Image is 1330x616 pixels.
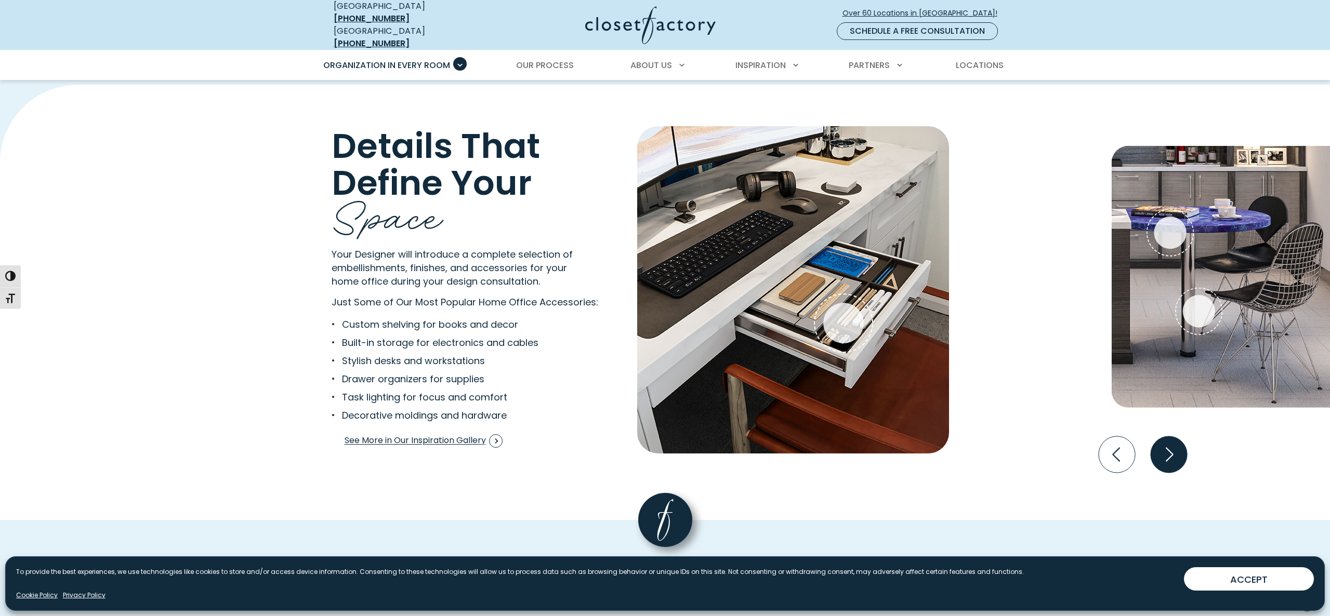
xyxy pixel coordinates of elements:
span: Details That Define Your [332,122,540,207]
span: Inspiration [735,59,786,71]
li: Task lighting for focus and comfort [332,390,569,404]
li: Built-in storage for electronics and cables [332,336,569,350]
a: Schedule a Free Consultation [837,22,998,40]
li: Drawer organizers for supplies [332,372,569,386]
span: Your Designer will introduce a complete selection of embellishments, finishes, and accessories fo... [332,248,573,288]
a: [PHONE_NUMBER] [334,12,410,24]
div: [GEOGRAPHIC_DATA] [334,25,484,50]
li: Stylish desks and workstations [332,354,569,368]
span: Our Process [516,59,574,71]
span: Partners [849,59,890,71]
button: Previous slide [1095,432,1139,477]
img: Office Divider organizers [637,126,949,453]
li: Custom shelving for books and decor [332,317,569,331]
a: See More in Our Inspiration Gallery [344,431,503,451]
nav: Primary Menu [316,51,1015,80]
p: To provide the best experiences, we use technologies like cookies to store and/or access device i... [16,567,1024,577]
span: About Us [630,59,672,71]
a: Cookie Policy [16,591,58,600]
span: See More in Our Inspiration Gallery [345,434,503,448]
span: Organization in Every Room [323,59,450,71]
span: Space [332,182,443,244]
span: Locations [956,59,1004,71]
span: Inspiration [504,548,709,610]
a: Over 60 Locations in [GEOGRAPHIC_DATA]! [842,4,1006,22]
a: [PHONE_NUMBER] [334,37,410,49]
p: Just Some of Our Most Popular Home Office Accessories: [332,295,602,309]
img: Closet Factory Logo [585,6,716,44]
button: ACCEPT [1184,567,1314,591]
span: Over 60 Locations in [GEOGRAPHIC_DATA]! [842,8,1006,19]
li: Decorative moldings and hardware [332,408,569,422]
a: Privacy Policy [63,591,106,600]
button: Next slide [1147,432,1191,477]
